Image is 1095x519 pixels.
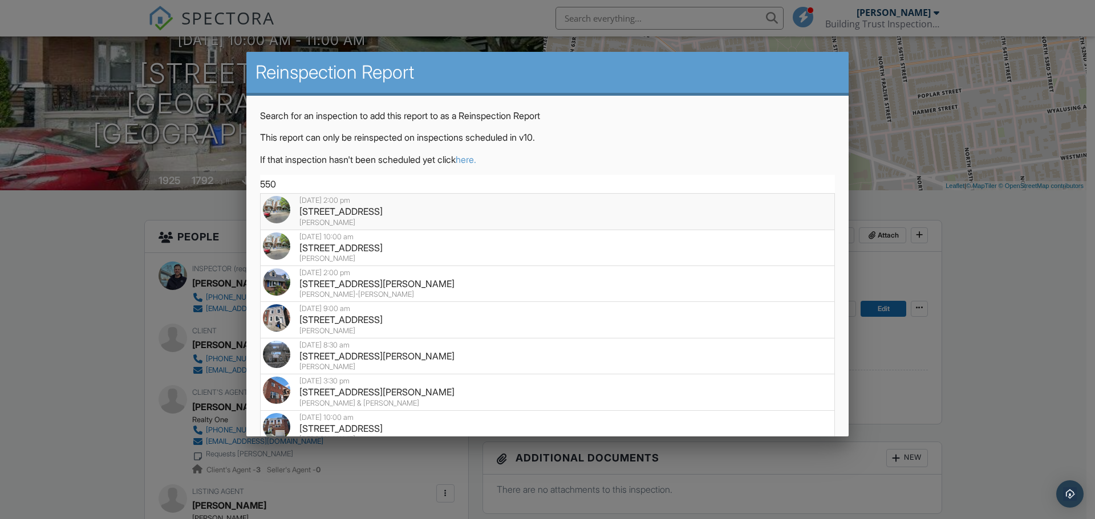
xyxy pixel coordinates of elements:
div: [PERSON_NAME]-[PERSON_NAME] [263,290,832,299]
div: [STREET_ADDRESS] [263,242,832,254]
div: [DATE] 10:00 am [263,413,832,422]
img: 9369150%2Fcover_photos%2Fi1cRp4aOkCBA5gJgaL61%2Foriginal.jpg [263,268,290,296]
img: 9310355%2Fcover_photos%2FNM6zPk3BcBSfxwB39Jj4%2Foriginal.9310355-1755952838708 [263,341,290,368]
div: [STREET_ADDRESS] [263,422,832,435]
h2: Reinspection Report [255,61,839,84]
img: 9245352%2Fcover_photos%2FwMN8O2IZC8gJfiasmXSN%2Foriginal.9245352-1755026886771 [263,377,290,404]
div: [STREET_ADDRESS] [263,313,832,326]
p: If that inspection hasn't been scheduled yet click [260,153,835,166]
div: [PERSON_NAME] [263,362,832,371]
img: 9321256%2Fcover_photos%2FuwGGstp1uMwy9qnM8ie4%2Foriginal.jpg [263,304,290,332]
div: [DATE] 2:00 pm [263,196,832,205]
div: [PERSON_NAME] [263,326,832,336]
div: [STREET_ADDRESS][PERSON_NAME] [263,386,832,398]
div: [DATE] 3:30 pm [263,377,832,386]
p: Search for an inspection to add this report to as a Reinspection Report [260,109,835,122]
p: This report can only be reinspected on inspections scheduled in v10. [260,131,835,144]
img: 9231298%2Fcover_photos%2FdaddBjyG9KDK5bGtmUh1%2Foriginal.jpg [263,413,290,440]
img: streetview [263,196,290,223]
div: [DATE] 9:00 am [263,304,832,313]
a: here. [456,154,476,165]
div: [PERSON_NAME] [263,254,832,263]
div: [DATE] 10:00 am [263,232,832,242]
input: Search for an address, buyer, or agent [260,175,835,194]
div: [STREET_ADDRESS][PERSON_NAME] [263,277,832,290]
div: [DATE] 2:00 pm [263,268,832,277]
div: [PERSON_NAME] [263,218,832,227]
div: [STREET_ADDRESS] [263,205,832,218]
div: [STREET_ADDRESS][PERSON_NAME] [263,350,832,362]
div: [PERSON_NAME] & [PERSON_NAME] [263,399,832,408]
div: [PERSON_NAME] [263,435,832,444]
img: streetview [263,232,290,260]
div: [DATE] 8:30 am [263,341,832,350]
div: Open Intercom Messenger [1056,480,1084,508]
